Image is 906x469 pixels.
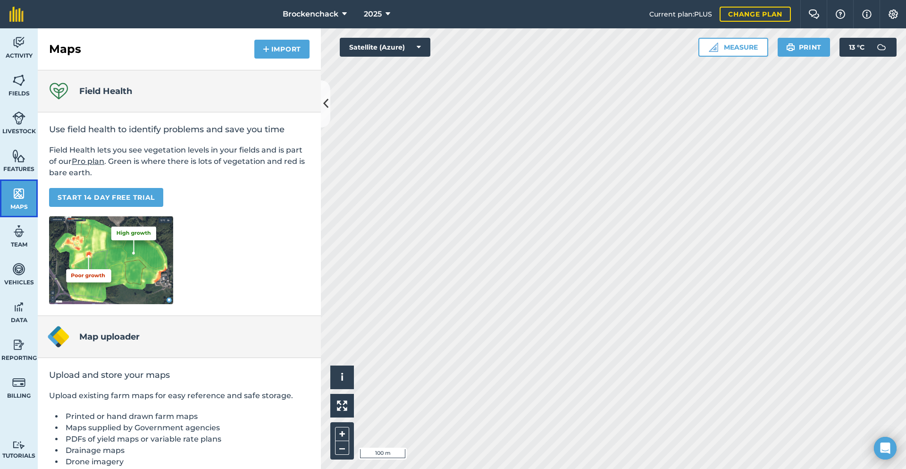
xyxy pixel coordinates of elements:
button: Satellite (Azure) [340,38,430,57]
span: 13 ° C [849,38,864,57]
img: svg+xml;base64,PD94bWwgdmVyc2lvbj0iMS4wIiBlbmNvZGluZz0idXRmLTgiPz4KPCEtLSBHZW5lcmF0b3I6IEFkb2JlIE... [12,300,25,314]
img: svg+xml;base64,PD94bWwgdmVyc2lvbj0iMS4wIiBlbmNvZGluZz0idXRmLTgiPz4KPCEtLSBHZW5lcmF0b3I6IEFkb2JlIE... [12,111,25,125]
button: 13 °C [839,38,897,57]
h2: Maps [49,42,81,57]
a: Pro plan [72,157,104,166]
button: – [335,441,349,455]
img: svg+xml;base64,PD94bWwgdmVyc2lvbj0iMS4wIiBlbmNvZGluZz0idXRmLTgiPz4KPCEtLSBHZW5lcmF0b3I6IEFkb2JlIE... [12,375,25,390]
button: i [330,366,354,389]
span: Current plan : PLUS [649,9,712,19]
img: Map uploader logo [47,325,70,348]
a: Change plan [720,7,791,22]
button: Import [254,40,310,59]
button: Print [778,38,830,57]
img: svg+xml;base64,PD94bWwgdmVyc2lvbj0iMS4wIiBlbmNvZGluZz0idXRmLTgiPz4KPCEtLSBHZW5lcmF0b3I6IEFkb2JlIE... [12,224,25,239]
img: Ruler icon [709,43,718,52]
span: i [341,371,344,383]
img: svg+xml;base64,PHN2ZyB4bWxucz0iaHR0cDovL3d3dy53My5vcmcvMjAwMC9zdmciIHdpZHRoPSIxNyIgaGVpZ2h0PSIxNy... [862,9,872,20]
li: Maps supplied by Government agencies [63,422,310,434]
button: Measure [698,38,768,57]
img: svg+xml;base64,PD94bWwgdmVyc2lvbj0iMS4wIiBlbmNvZGluZz0idXRmLTgiPz4KPCEtLSBHZW5lcmF0b3I6IEFkb2JlIE... [12,338,25,352]
a: START 14 DAY FREE TRIAL [49,188,163,207]
h2: Use field health to identify problems and save you time [49,124,310,135]
img: A cog icon [888,9,899,19]
li: Printed or hand drawn farm maps [63,411,310,422]
h4: Field Health [79,85,132,98]
img: svg+xml;base64,PD94bWwgdmVyc2lvbj0iMS4wIiBlbmNvZGluZz0idXRmLTgiPz4KPCEtLSBHZW5lcmF0b3I6IEFkb2JlIE... [872,38,891,57]
img: svg+xml;base64,PHN2ZyB4bWxucz0iaHR0cDovL3d3dy53My5vcmcvMjAwMC9zdmciIHdpZHRoPSI1NiIgaGVpZ2h0PSI2MC... [12,149,25,163]
img: Four arrows, one pointing top left, one top right, one bottom right and the last bottom left [337,401,347,411]
h4: Map uploader [79,330,140,343]
p: Upload existing farm maps for easy reference and safe storage. [49,390,310,401]
li: PDFs of yield maps or variable rate plans [63,434,310,445]
img: svg+xml;base64,PHN2ZyB4bWxucz0iaHR0cDovL3d3dy53My5vcmcvMjAwMC9zdmciIHdpZHRoPSI1NiIgaGVpZ2h0PSI2MC... [12,187,25,201]
img: svg+xml;base64,PD94bWwgdmVyc2lvbj0iMS4wIiBlbmNvZGluZz0idXRmLTgiPz4KPCEtLSBHZW5lcmF0b3I6IEFkb2JlIE... [12,441,25,450]
img: fieldmargin Logo [9,7,24,22]
p: Field Health lets you see vegetation levels in your fields and is part of our . Green is where th... [49,145,310,179]
img: Two speech bubbles overlapping with the left bubble in the forefront [808,9,820,19]
span: 2025 [364,9,382,20]
span: Brockenchack [283,9,338,20]
img: svg+xml;base64,PD94bWwgdmVyc2lvbj0iMS4wIiBlbmNvZGluZz0idXRmLTgiPz4KPCEtLSBHZW5lcmF0b3I6IEFkb2JlIE... [12,262,25,276]
li: Drone imagery [63,456,310,468]
img: svg+xml;base64,PHN2ZyB4bWxucz0iaHR0cDovL3d3dy53My5vcmcvMjAwMC9zdmciIHdpZHRoPSI1NiIgaGVpZ2h0PSI2MC... [12,73,25,87]
button: + [335,427,349,441]
img: A question mark icon [835,9,846,19]
h2: Upload and store your maps [49,369,310,381]
img: svg+xml;base64,PHN2ZyB4bWxucz0iaHR0cDovL3d3dy53My5vcmcvMjAwMC9zdmciIHdpZHRoPSIxNCIgaGVpZ2h0PSIyNC... [263,43,269,55]
img: svg+xml;base64,PHN2ZyB4bWxucz0iaHR0cDovL3d3dy53My5vcmcvMjAwMC9zdmciIHdpZHRoPSIxOSIgaGVpZ2h0PSIyNC... [786,42,795,53]
li: Drainage maps [63,445,310,456]
img: svg+xml;base64,PD94bWwgdmVyc2lvbj0iMS4wIiBlbmNvZGluZz0idXRmLTgiPz4KPCEtLSBHZW5lcmF0b3I6IEFkb2JlIE... [12,35,25,50]
div: Open Intercom Messenger [874,437,897,460]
